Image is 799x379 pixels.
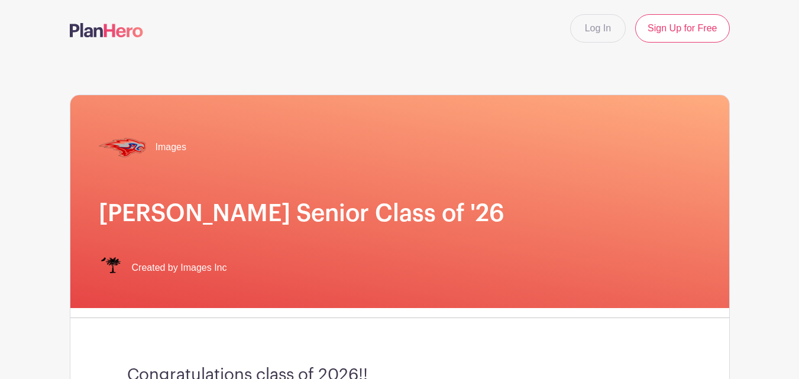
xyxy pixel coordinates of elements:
[99,199,701,228] h1: [PERSON_NAME] Senior Class of '26
[635,14,729,43] a: Sign Up for Free
[99,124,146,171] img: hammond%20transp.%20(1).png
[156,140,186,154] span: Images
[70,23,143,37] img: logo-507f7623f17ff9eddc593b1ce0a138ce2505c220e1c5a4e2b4648c50719b7d32.svg
[132,261,227,275] span: Created by Images Inc
[99,256,122,280] img: IMAGES%20logo%20transparenT%20PNG%20s.png
[570,14,626,43] a: Log In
